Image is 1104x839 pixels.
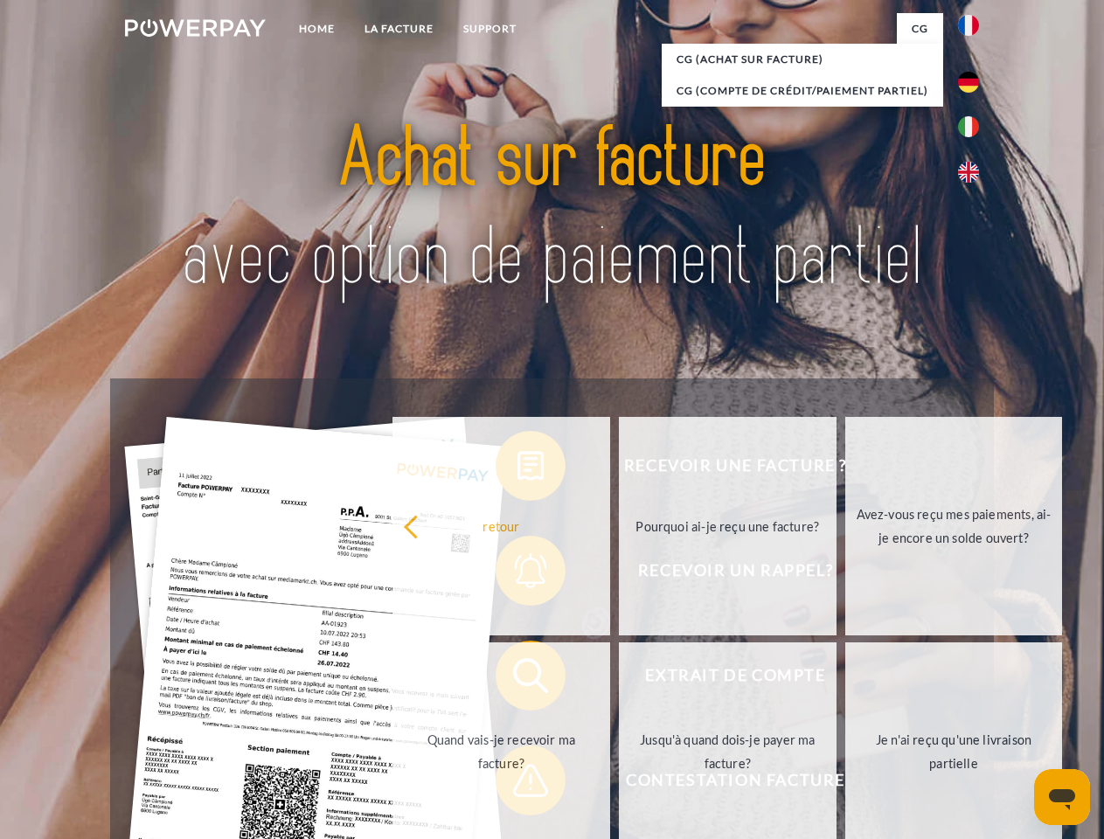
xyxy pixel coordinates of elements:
[448,13,531,45] a: Support
[167,84,937,335] img: title-powerpay_fr.svg
[845,417,1063,635] a: Avez-vous reçu mes paiements, ai-je encore un solde ouvert?
[958,162,979,183] img: en
[1034,769,1090,825] iframe: Bouton de lancement de la fenêtre de messagerie
[958,15,979,36] img: fr
[958,72,979,93] img: de
[662,44,943,75] a: CG (achat sur facture)
[125,19,266,37] img: logo-powerpay-white.svg
[403,728,600,775] div: Quand vais-je recevoir ma facture?
[958,116,979,137] img: it
[403,514,600,537] div: retour
[629,728,826,775] div: Jusqu'à quand dois-je payer ma facture?
[897,13,943,45] a: CG
[350,13,448,45] a: LA FACTURE
[284,13,350,45] a: Home
[856,728,1052,775] div: Je n'ai reçu qu'une livraison partielle
[629,514,826,537] div: Pourquoi ai-je reçu une facture?
[856,503,1052,550] div: Avez-vous reçu mes paiements, ai-je encore un solde ouvert?
[662,75,943,107] a: CG (Compte de crédit/paiement partiel)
